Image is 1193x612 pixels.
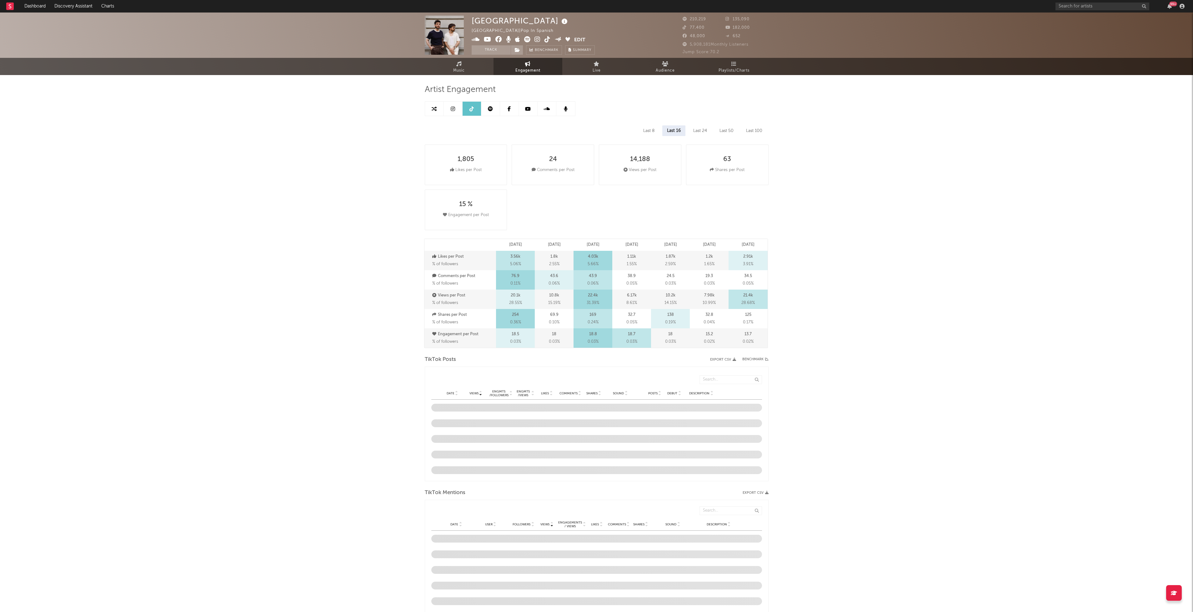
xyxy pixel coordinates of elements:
p: 7.98k [704,292,714,299]
span: Artist Engagement [425,86,496,94]
span: Description [689,392,709,395]
span: User [485,523,493,526]
a: Audience [631,58,700,75]
p: 1.8k [550,253,558,260]
span: 0.05 % [626,319,637,326]
p: 6.17k [627,292,637,299]
input: Search... [699,375,762,384]
button: Edit [574,36,585,44]
span: % of followers [432,301,458,305]
p: 24.5 [667,272,674,280]
span: 652 [725,34,740,38]
p: [DATE] [587,241,599,249]
p: 43.9 [589,272,597,280]
span: 1.55 % [627,260,637,268]
div: 99 + [1169,2,1177,6]
a: Engagement [494,58,562,75]
p: 10.2k [666,292,675,299]
span: Engagement [515,67,540,74]
p: 18 [552,331,556,338]
p: 38.9 [628,272,636,280]
a: Playlists/Charts [700,58,769,75]
button: 99+ [1167,4,1172,9]
a: Benchmark [526,45,562,55]
span: Posts [648,392,658,395]
span: 0.03 % [665,338,676,346]
div: Likes per Post [450,166,482,174]
span: Views [469,392,479,395]
button: Export CSV [743,491,769,495]
p: 3.56k [510,253,520,260]
span: Comments [559,392,578,395]
span: 135,090 [725,17,749,21]
p: Engagement per Post [432,331,495,338]
p: 21.4k [743,292,753,299]
div: 15 % [459,201,473,208]
a: Benchmark [742,356,769,363]
span: Views [540,523,549,526]
p: 4.03k [588,253,598,260]
span: 2.59 % [665,260,676,268]
span: 0.05 % [743,280,754,287]
span: % of followers [432,262,458,266]
span: 0.03 % [626,338,637,346]
p: 18 [668,331,673,338]
p: [DATE] [742,241,754,249]
span: 5.66 % [588,260,599,268]
p: 76.9 [511,272,519,280]
button: Summary [565,45,595,55]
p: 1.2k [706,253,713,260]
p: 13.7 [744,331,752,338]
span: 0.11 % [510,280,520,287]
span: 15.19 % [548,299,560,307]
span: 77,400 [683,26,704,30]
span: 8.61 % [626,299,637,307]
div: [GEOGRAPHIC_DATA] | Pop in Spanish [472,27,561,35]
span: 0.10 % [549,319,559,326]
span: 28.68 % [741,299,755,307]
p: Comments per Post [432,272,495,280]
p: 1.87k [666,253,675,260]
span: 0.03 % [665,280,676,287]
p: 69.9 [550,311,559,319]
span: % of followers [432,340,458,344]
div: 1,805 [458,156,474,163]
span: Likes [591,523,599,526]
span: 0.05 % [626,280,637,287]
p: 18.5 [512,331,519,338]
div: 24 [549,156,557,163]
p: [DATE] [548,241,561,249]
span: Shares [586,392,598,395]
span: Playlists/Charts [719,67,749,74]
span: Shares [633,523,644,526]
span: Music [453,67,465,74]
span: Description [707,523,727,526]
div: Last 50 [715,125,738,136]
span: 28.55 % [509,299,522,307]
span: Summary [573,48,591,52]
div: 14,188 [630,156,650,163]
span: Debut [667,392,677,395]
p: 1.11k [627,253,636,260]
p: Views per Post [432,292,495,299]
span: 0.03 % [704,280,715,287]
span: 0.02 % [743,338,754,346]
p: [DATE] [509,241,522,249]
span: 10.99 % [703,299,716,307]
span: 0.17 % [743,319,753,326]
p: 34.5 [744,272,752,280]
p: 15.2 [706,331,713,338]
a: Music [425,58,494,75]
span: 2.55 % [549,260,559,268]
p: 138 [667,311,674,319]
p: 18.8 [589,331,597,338]
span: Benchmark [535,47,559,54]
span: 0.06 % [587,280,599,287]
p: 19.3 [705,272,713,280]
span: Sound [613,392,624,395]
div: [GEOGRAPHIC_DATA] [472,16,569,26]
p: 32.7 [628,311,635,319]
p: 32.8 [705,311,713,319]
span: Likes [541,392,549,395]
span: % of followers [432,320,458,324]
